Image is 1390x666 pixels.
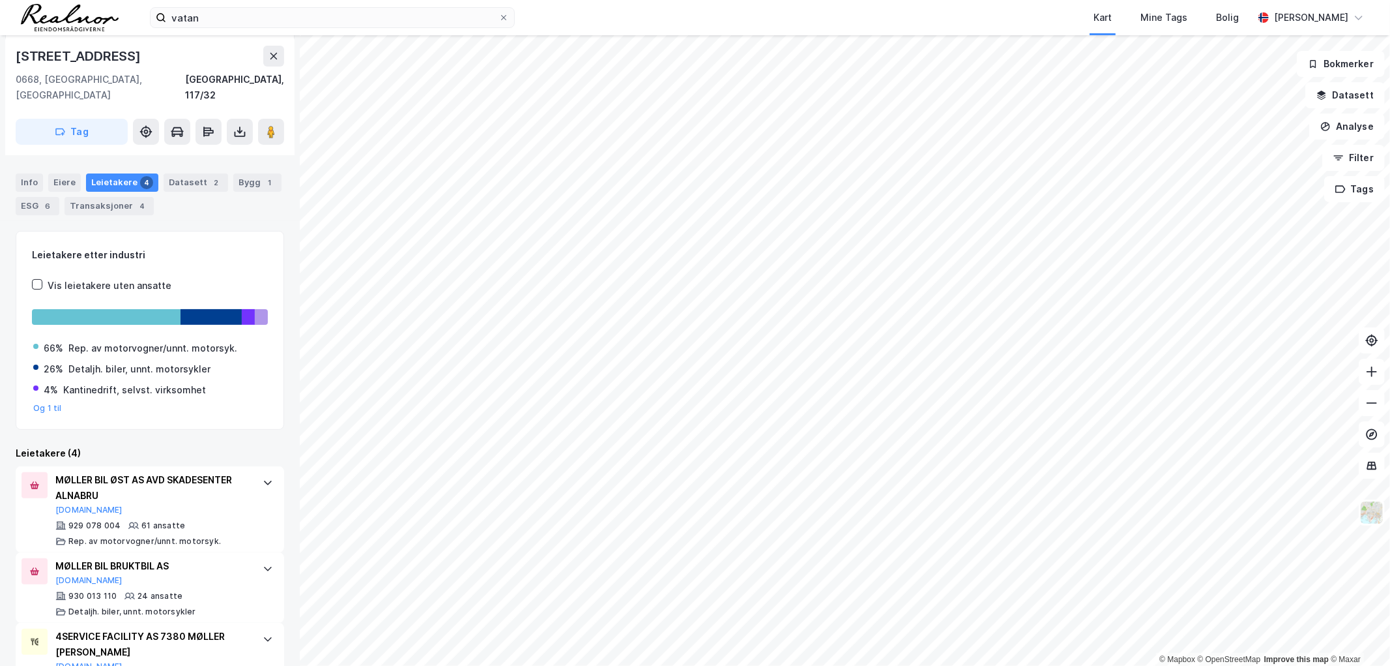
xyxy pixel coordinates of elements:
[16,197,59,215] div: ESG
[48,174,81,192] div: Eiere
[68,607,196,617] div: Detaljh. biler, unnt. motorsykler
[44,361,63,377] div: 26%
[141,521,185,531] div: 61 ansatte
[138,591,182,601] div: 24 ansatte
[1264,655,1329,664] a: Improve this map
[86,174,158,192] div: Leietakere
[55,472,250,504] div: MØLLER BIL ØST AS AVD SKADESENTER ALNABRU
[233,174,282,192] div: Bygg
[55,575,123,586] button: [DOMAIN_NAME]
[1325,603,1390,666] div: Kontrollprogram for chat
[63,382,206,398] div: Kantinedrift, selvst. virksomhet
[1140,10,1187,25] div: Mine Tags
[1093,10,1112,25] div: Kart
[1325,603,1390,666] iframe: Chat Widget
[55,558,250,574] div: MØLLER BIL BRUKTBIL AS
[68,521,121,531] div: 929 078 004
[21,4,119,31] img: realnor-logo.934646d98de889bb5806.png
[41,200,54,213] div: 6
[140,176,153,189] div: 4
[164,174,228,192] div: Datasett
[16,119,128,145] button: Tag
[1297,51,1385,77] button: Bokmerker
[1159,655,1195,664] a: Mapbox
[65,197,154,215] div: Transaksjoner
[68,536,221,547] div: Rep. av motorvogner/unnt. motorsyk.
[32,247,268,263] div: Leietakere etter industri
[1309,114,1385,140] button: Analyse
[55,505,123,515] button: [DOMAIN_NAME]
[16,72,185,103] div: 0668, [GEOGRAPHIC_DATA], [GEOGRAPHIC_DATA]
[166,8,499,27] input: Søk på adresse, matrikkel, gårdeiere, leietakere eller personer
[136,200,149,213] div: 4
[1359,500,1384,525] img: Z
[44,341,63,356] div: 66%
[68,361,210,377] div: Detaljh. biler, unnt. motorsykler
[185,72,284,103] div: [GEOGRAPHIC_DATA], 117/32
[33,403,62,414] button: Og 1 til
[68,341,237,356] div: Rep. av motorvogner/unnt. motorsyk.
[210,176,223,189] div: 2
[1274,10,1348,25] div: [PERSON_NAME]
[1216,10,1239,25] div: Bolig
[1305,82,1385,108] button: Datasett
[1198,655,1261,664] a: OpenStreetMap
[1322,145,1385,171] button: Filter
[68,591,117,601] div: 930 013 110
[48,278,171,294] div: Vis leietakere uten ansatte
[44,382,58,398] div: 4%
[263,176,276,189] div: 1
[1324,176,1385,202] button: Tags
[16,174,43,192] div: Info
[55,629,250,660] div: 4SERVICE FACILITY AS 7380 MØLLER [PERSON_NAME]
[16,446,284,461] div: Leietakere (4)
[16,46,143,67] div: [STREET_ADDRESS]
